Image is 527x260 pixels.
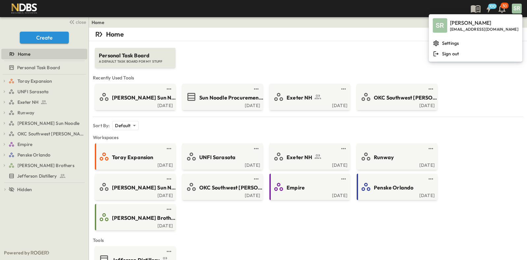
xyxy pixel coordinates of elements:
[17,141,32,148] span: Empire
[17,186,32,193] span: Hidden
[183,92,260,102] a: Sun Noodle Procurement Log
[66,17,87,26] button: close
[1,62,87,73] div: Personal Task Boardtest
[271,92,347,102] a: Exeter NH
[96,222,173,228] a: [DATE]
[20,32,69,43] button: Create
[512,4,522,14] div: SR
[96,151,173,162] a: Toray Expansion
[1,63,86,72] a: Personal Task Board
[442,40,459,46] h6: Settings
[442,50,459,57] h6: Sign out
[1,107,87,118] div: Runwaytest
[94,41,176,68] a: Personal Task BoardA DEFAULT TASK BOARD FOR MY STUFF
[96,212,173,222] a: [PERSON_NAME] Brothers
[252,145,260,153] button: test
[93,237,523,244] span: Tools
[165,145,173,153] button: test
[165,85,173,93] button: test
[489,4,496,9] h6: 100
[482,3,495,14] button: 100
[1,171,86,181] a: Jefferson Distillery
[183,102,260,107] a: [DATE]
[1,97,87,107] div: Exeter NHtest
[92,19,108,26] nav: breadcrumbs
[165,247,173,255] button: test
[252,175,260,183] button: test
[9,76,86,86] a: Toray Expansion
[17,88,48,95] span: UNFI Sarasota
[340,145,347,153] button: test
[96,192,173,197] a: [DATE]
[112,214,176,222] span: [PERSON_NAME] Brothers
[502,3,507,9] p: 30
[271,151,347,162] a: Exeter NH
[9,140,86,149] a: Empire
[358,162,435,167] div: [DATE]
[374,184,413,191] span: Penske Orlando
[358,151,435,162] a: Runway
[1,86,87,97] div: UNFI Sarasotatest
[183,162,260,167] a: [DATE]
[17,78,52,84] span: Toray Expansion
[96,102,173,107] a: [DATE]
[427,145,435,153] button: test
[358,182,435,192] a: Penske Orlando
[252,85,260,93] button: test
[18,51,30,57] span: Home
[358,92,435,102] a: OKC Southwest [PERSON_NAME]
[199,94,263,101] span: Sun Noodle Procurement Log
[1,171,87,181] div: Jefferson Distillerytest
[358,192,435,197] a: [DATE]
[93,74,523,81] span: Recently Used Tools
[96,162,173,167] a: [DATE]
[287,154,313,161] span: Exeter NH
[1,139,87,150] div: Empiretest
[340,175,347,183] button: test
[17,99,39,105] span: Exeter NH
[271,102,347,107] div: [DATE]
[17,120,79,127] span: [PERSON_NAME] Sun Noodle
[1,49,86,59] a: Home
[9,119,86,128] a: [PERSON_NAME] Sun Noodle
[112,154,153,161] span: Toray Expansion
[92,19,104,26] a: Home
[17,152,50,158] span: Penske Orlando
[165,205,173,213] button: test
[96,182,173,192] a: [PERSON_NAME] Sun Noodle
[199,184,263,191] span: OKC Southwest [PERSON_NAME]
[112,184,176,191] span: [PERSON_NAME] Sun Noodle
[17,130,85,137] span: OKC Southwest [PERSON_NAME]
[427,175,435,183] button: test
[115,122,130,129] p: Default
[9,150,86,159] a: Penske Orlando
[271,192,347,197] a: [DATE]
[17,64,60,71] span: Personal Task Board
[9,98,86,107] a: Exeter NH
[183,182,260,192] a: OKC Southwest [PERSON_NAME]
[1,160,87,171] div: [PERSON_NAME] Brotherstest
[450,19,518,27] h5: [PERSON_NAME]
[99,52,172,59] span: Personal Task Board
[17,109,34,116] span: Runway
[199,154,236,161] span: UNFI Sarasota
[183,192,260,197] a: [DATE]
[374,154,394,161] span: Runway
[9,161,86,170] a: [PERSON_NAME] Brothers
[511,3,522,14] button: SR
[76,19,86,25] span: close
[358,102,435,107] a: [DATE]
[1,118,87,129] div: [PERSON_NAME] Sun Noodletest
[17,173,57,179] span: Jefferson Distillery
[9,129,86,138] a: OKC Southwest [PERSON_NAME]
[433,18,447,33] div: SR
[427,85,435,93] button: test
